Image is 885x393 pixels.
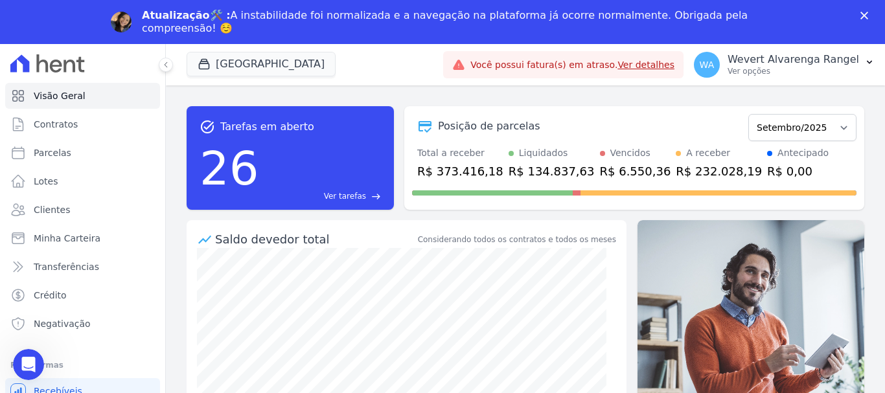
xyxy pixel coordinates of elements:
[200,119,215,135] span: task_alt
[519,146,568,160] div: Liquidados
[34,289,67,302] span: Crédito
[34,232,100,245] span: Minha Carteira
[418,234,616,245] div: Considerando todos os contratos e todos os meses
[417,146,503,160] div: Total a receber
[5,140,160,166] a: Parcelas
[5,111,160,137] a: Contratos
[324,190,366,202] span: Ver tarefas
[34,175,58,188] span: Lotes
[142,9,231,21] b: Atualização🛠️ :
[470,58,674,72] span: Você possui fatura(s) em atraso.
[5,168,160,194] a: Lotes
[860,12,873,19] div: Fechar
[34,89,86,102] span: Visão Geral
[200,135,259,202] div: 26
[5,311,160,337] a: Negativação
[34,317,91,330] span: Negativação
[600,163,671,180] div: R$ 6.550,36
[676,163,762,180] div: R$ 232.028,19
[728,53,859,66] p: Wevert Alvarenga Rangel
[686,146,730,160] div: A receber
[264,190,381,202] a: Ver tarefas east
[34,146,71,159] span: Parcelas
[5,225,160,251] a: Minha Carteira
[371,192,381,201] span: east
[111,12,132,32] img: Profile image for Adriane
[684,47,885,83] button: WA Wevert Alvarenga Rangel Ver opções
[509,163,595,180] div: R$ 134.837,63
[13,349,44,380] iframe: Intercom live chat
[5,254,160,280] a: Transferências
[34,203,70,216] span: Clientes
[610,146,650,160] div: Vencidos
[5,83,160,109] a: Visão Geral
[220,119,314,135] span: Tarefas em aberto
[777,146,829,160] div: Antecipado
[10,357,155,373] div: Plataformas
[5,282,160,308] a: Crédito
[767,163,829,180] div: R$ 0,00
[187,52,336,76] button: [GEOGRAPHIC_DATA]
[617,60,674,70] a: Ver detalhes
[417,163,503,180] div: R$ 373.416,18
[34,118,78,131] span: Contratos
[728,66,859,76] p: Ver opções
[215,230,415,248] div: Saldo devedor total
[5,197,160,223] a: Clientes
[438,118,540,134] div: Posição de parcelas
[142,9,753,35] div: A instabilidade foi normalizada e a navegação na plataforma já ocorre normalmente. Obrigada pela ...
[34,260,99,273] span: Transferências
[700,60,715,69] span: WA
